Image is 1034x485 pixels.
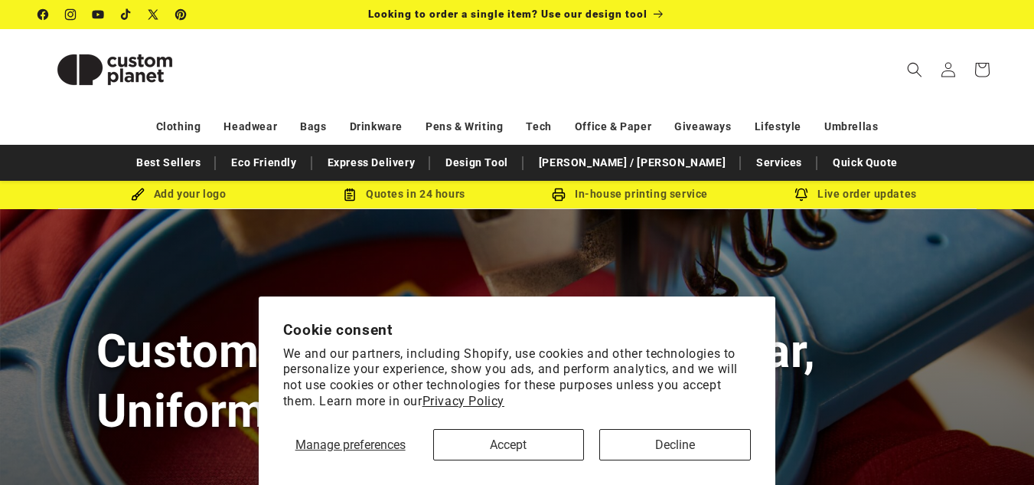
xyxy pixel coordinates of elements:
a: Clothing [156,113,201,140]
a: Eco Friendly [223,149,304,176]
summary: Search [898,53,931,87]
a: Privacy Policy [422,394,504,408]
a: Pens & Writing [426,113,503,140]
button: Accept [433,429,585,460]
div: In-house printing service [517,185,743,204]
img: Order updates [794,188,808,202]
div: Quotes in 24 hours [292,185,517,204]
h2: Cookie consent [283,321,752,339]
a: Lifestyle [755,113,801,140]
a: Express Delivery [320,149,423,176]
a: Best Sellers [129,149,208,176]
a: Services [749,149,810,176]
img: In-house printing [552,188,566,202]
a: Quick Quote [825,149,905,176]
button: Manage preferences [283,429,418,460]
a: [PERSON_NAME] / [PERSON_NAME] [531,149,733,176]
a: Giveaways [674,113,731,140]
span: Looking to order a single item? Use our design tool [368,8,647,20]
a: Drinkware [350,113,403,140]
button: Decline [599,429,751,460]
img: Order Updates Icon [343,188,357,202]
a: Tech [526,113,551,140]
div: Live order updates [743,185,969,204]
span: Manage preferences [295,437,406,452]
a: Umbrellas [824,113,878,140]
img: Brush Icon [131,188,145,202]
h1: Custom Embroidery for Workwear, Uniforms & Sportswear [96,322,938,440]
a: Office & Paper [575,113,651,140]
a: Headwear [223,113,277,140]
a: Bags [300,113,326,140]
p: We and our partners, including Shopify, use cookies and other technologies to personalize your ex... [283,346,752,410]
a: Custom Planet [33,29,197,110]
img: Custom Planet [38,35,191,104]
div: Add your logo [66,185,292,204]
a: Design Tool [438,149,516,176]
